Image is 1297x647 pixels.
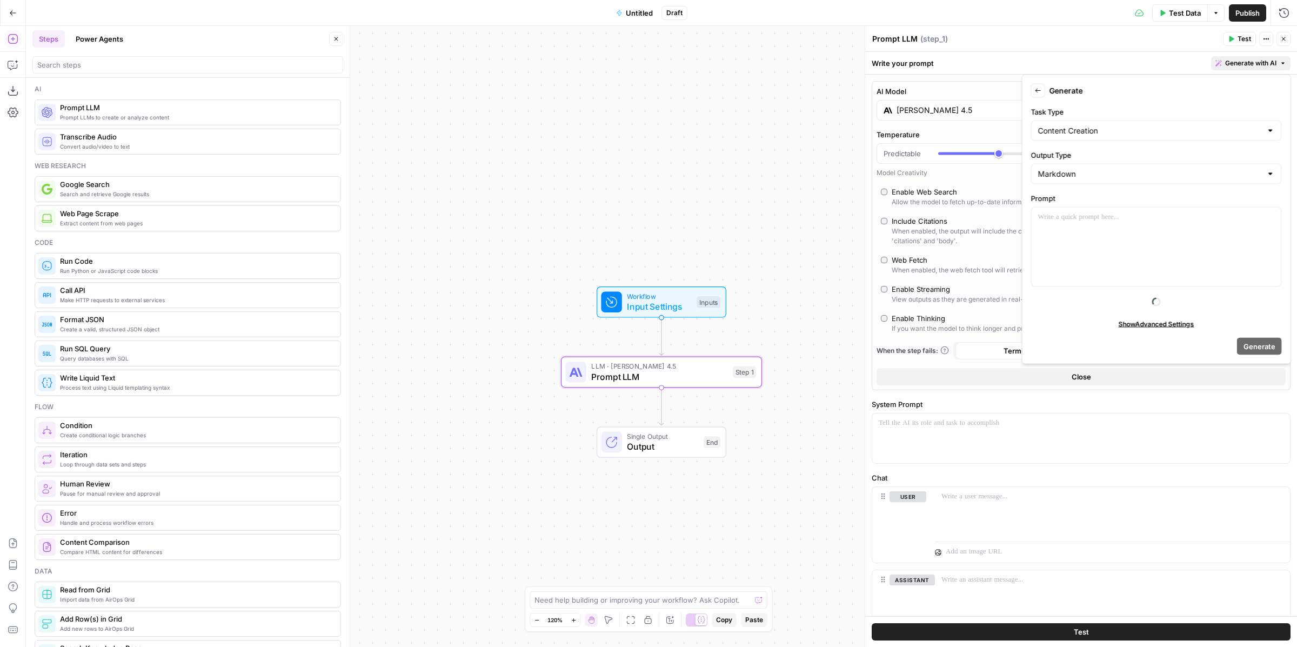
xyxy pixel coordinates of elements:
div: Generate [1031,84,1282,98]
span: LLM · [PERSON_NAME] 4.5 [591,361,727,371]
span: Convert audio/video to text [60,142,332,151]
label: AI Model [877,86,1286,97]
div: assistant [872,570,926,646]
div: View outputs as they are generated in real-time, rather than waiting for the entire execution to ... [892,295,1198,304]
input: Enable Web SearchAllow the model to fetch up-to-date information from the web when answering ques... [881,189,887,195]
span: Copy [716,615,732,625]
input: Web FetchWhen enabled, the web fetch tool will retrieve full content from specified web pages and... [881,257,887,263]
label: System Prompt [872,399,1291,410]
button: Power Agents [69,30,130,48]
div: user [872,487,926,563]
span: ( step_1 ) [920,34,948,44]
div: When enabled, the output will include the citations of the sources used to generate the response.... [892,226,1281,246]
span: Condition [60,420,332,431]
button: Generate with AI [1211,56,1291,70]
div: Enable Thinking [892,313,945,324]
button: Test [872,624,1291,641]
div: Model Creativity [877,168,1077,178]
span: Create conditional logic branches [60,431,332,439]
span: Web Page Scrape [60,208,332,219]
span: Error [60,508,332,518]
label: Prompt [1031,193,1282,204]
button: Close [877,368,1286,385]
div: Enable Streaming [892,284,950,295]
span: Call API [60,285,332,296]
div: WorkflowInput SettingsInputs [561,286,762,318]
div: Web research [35,161,341,171]
a: When the step fails: [877,346,949,356]
span: Terminate Workflow [1004,345,1072,356]
button: user [890,491,926,502]
span: Create a valid, structured JSON object [60,325,332,333]
span: Add Row(s) in Grid [60,613,332,624]
label: Task Type [1031,106,1282,117]
span: Loop through data sets and steps [60,460,332,469]
span: Prompt LLM [60,102,332,113]
span: Process text using Liquid templating syntax [60,383,332,392]
span: Format JSON [60,314,332,325]
div: End [704,436,720,448]
span: Extract content from web pages [60,219,332,228]
span: Human Review [60,478,332,489]
div: Include Citations [892,216,947,226]
div: Single OutputOutputEnd [561,426,762,458]
input: Content Creation [1038,125,1262,136]
label: Output Type [1031,150,1282,161]
span: Query databases with SQL [60,354,332,363]
input: Search steps [37,59,338,70]
div: Web Fetch [892,255,927,265]
span: Untitled [626,8,653,18]
span: Read from Grid [60,584,332,595]
button: Steps [32,30,65,48]
span: Run Code [60,256,332,266]
img: vrinnnclop0vshvmafd7ip1g7ohf [42,542,52,552]
span: 120% [547,616,563,624]
span: Draft [666,8,683,18]
div: Code [35,238,341,248]
div: Step 1 [733,366,756,378]
span: Google Search [60,179,332,190]
span: Prompt LLMs to create or analyze content [60,113,332,122]
span: Transcribe Audio [60,131,332,142]
span: Make HTTP requests to external services [60,296,332,304]
span: Iteration [60,449,332,460]
div: LLM · [PERSON_NAME] 4.5Prompt LLMStep 1 [561,357,762,388]
span: Run SQL Query [60,343,332,354]
span: Content Comparison [60,537,332,548]
div: Generate with AI [1022,75,1291,364]
button: Paste [741,613,767,627]
span: Predictable [884,148,921,159]
span: Workflow [627,291,691,301]
span: Single Output [627,431,698,442]
span: Publish [1235,8,1260,18]
input: Enable StreamingView outputs as they are generated in real-time, rather than waiting for the enti... [881,286,887,292]
span: Close [1072,371,1091,382]
div: Data [35,566,341,576]
button: Test [1223,32,1256,46]
div: Write your prompt [865,52,1297,74]
div: Enable Web Search [892,186,957,197]
label: Temperature [877,129,1077,140]
input: Include CitationsWhen enabled, the output will include the citations of the sources used to gener... [881,218,887,224]
div: If you want the model to think longer and produce more accurate results for reasoning tasks [892,324,1172,333]
span: Output [627,440,698,453]
button: Copy [712,613,737,627]
g: Edge from step_1 to end [659,387,663,425]
span: Generate with AI [1225,58,1276,68]
button: Test Data [1152,4,1207,22]
span: Show Advanced Settings [1119,319,1194,329]
span: Input Settings [627,300,691,313]
button: Generate [1237,337,1282,355]
span: Paste [745,615,763,625]
div: When enabled, the web fetch tool will retrieve full content from specified web pages and PDF docu... [892,265,1212,275]
label: Chat [872,472,1291,483]
button: Publish [1229,4,1266,22]
input: Enable ThinkingIf you want the model to think longer and produce more accurate results for reason... [881,315,887,322]
span: Pause for manual review and approval [60,489,332,498]
span: Generate [1243,341,1275,351]
span: Test [1238,34,1251,44]
input: Select a model [897,105,1266,116]
button: assistant [890,575,935,585]
span: Import data from AirOps Grid [60,595,332,604]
